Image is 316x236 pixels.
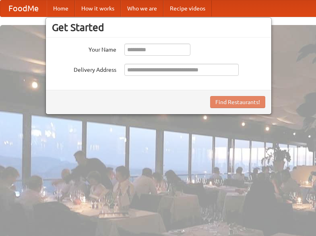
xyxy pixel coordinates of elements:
[75,0,121,17] a: How it works
[163,0,212,17] a: Recipe videos
[52,64,116,74] label: Delivery Address
[121,0,163,17] a: Who we are
[52,21,265,33] h3: Get Started
[210,96,265,108] button: Find Restaurants!
[47,0,75,17] a: Home
[0,0,47,17] a: FoodMe
[52,44,116,54] label: Your Name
